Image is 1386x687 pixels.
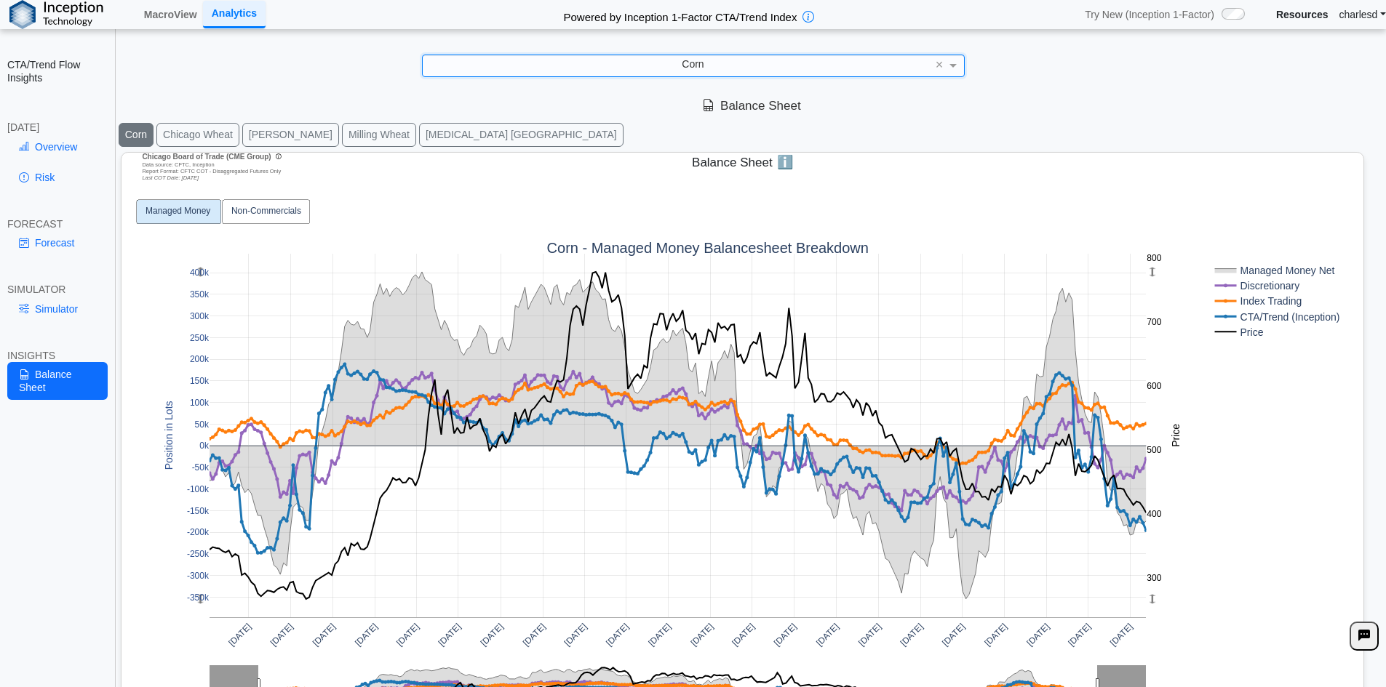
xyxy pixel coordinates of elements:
a: Forecast [7,230,108,255]
button: Corn [119,123,154,147]
span: Balance Sheet [692,156,773,169]
a: Resources [1276,8,1329,21]
a: MacroView [138,2,203,27]
a: Balance Sheet [7,362,108,400]
button: Milling Wheat [342,123,416,147]
div: Data source: CFTC, Inception Report Format: CFTC COT - Disaggregated Futures Only [142,153,285,181]
span: ℹ️ [777,153,793,172]
span: Chicago Board of Trade (CME Group) [142,153,271,161]
span: Try New (Inception 1-Factor) [1085,8,1214,21]
a: charlesd [1339,8,1385,21]
button: Chicago Wheat [156,123,239,147]
a: Analytics [203,1,266,28]
span: Balance Sheet [702,99,801,113]
span: × [936,58,944,71]
i: Last COT Date: [DATE] [142,174,199,181]
span: Clear value [933,55,946,76]
button: [PERSON_NAME] [242,123,339,147]
div: [DATE] [7,121,108,134]
button: [MEDICAL_DATA] [GEOGRAPHIC_DATA] [419,123,624,147]
h2: Powered by Inception 1-Factor CTA/Trend Index [557,4,802,25]
div: INSIGHTS [7,349,108,362]
div: FORECAST [7,217,108,230]
div: SIMULATOR [7,283,108,296]
span: Corn [682,58,704,70]
a: Simulator [7,297,108,321]
h2: CTA/Trend Flow Insights [7,58,108,84]
text: Managed Money [146,206,210,216]
a: Overview [7,134,108,159]
text: Non-Commercials [231,206,301,216]
a: Risk [7,165,108,190]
